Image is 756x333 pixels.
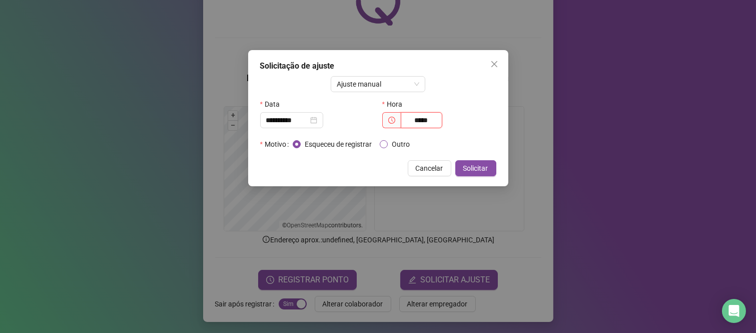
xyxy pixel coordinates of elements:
label: Motivo [260,136,293,152]
span: Outro [388,139,414,150]
label: Hora [382,96,409,112]
div: Solicitação de ajuste [260,60,496,72]
span: clock-circle [388,117,395,124]
span: Esqueceu de registrar [301,139,376,150]
button: Cancelar [408,160,451,176]
span: close [490,60,498,68]
span: Cancelar [416,163,443,174]
span: Solicitar [463,163,488,174]
label: Data [260,96,286,112]
button: Close [486,56,502,72]
span: Ajuste manual [337,77,419,92]
button: Solicitar [455,160,496,176]
div: Open Intercom Messenger [722,299,746,323]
